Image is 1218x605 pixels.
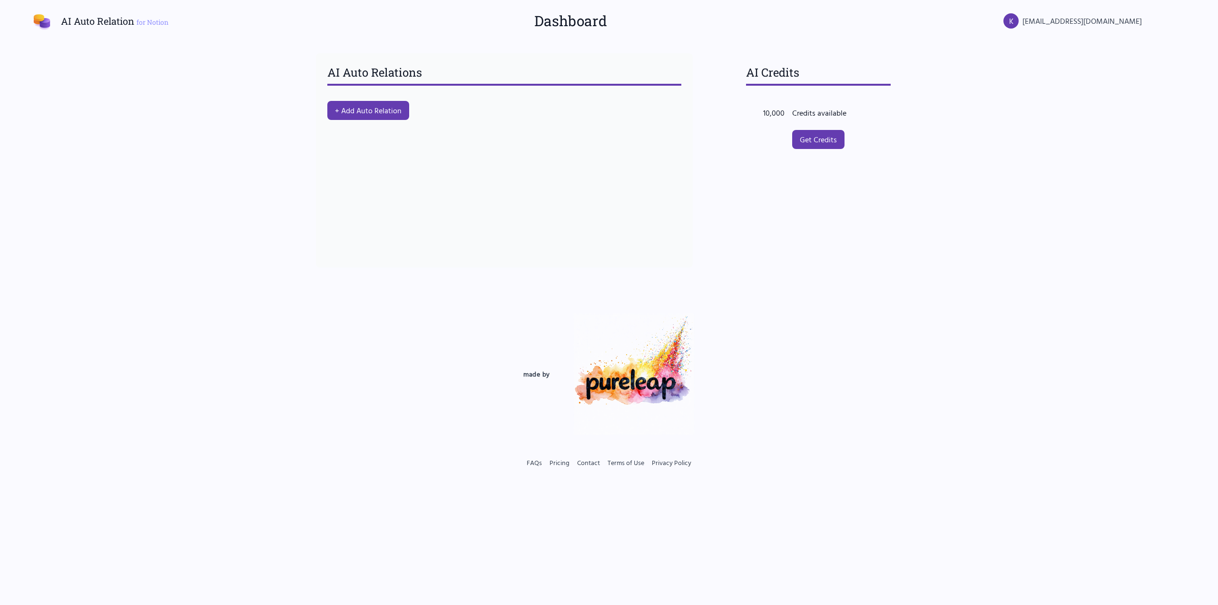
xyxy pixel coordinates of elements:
[550,458,570,467] a: Pricing
[523,369,550,379] span: made by
[608,458,644,467] a: Terms of Use
[792,107,871,119] div: Credits available
[1022,15,1142,27] span: [EMAIL_ADDRESS][DOMAIN_NAME]
[577,458,600,467] a: Contact
[652,458,691,467] a: Privacy Policy
[30,10,168,32] a: AI Auto Relation for Notion
[137,18,168,27] span: for Notion
[1003,13,1019,29] div: K
[327,101,409,120] button: + Add Auto Relation
[752,107,792,119] div: 10,000
[792,130,845,149] a: Get Credits
[746,65,891,86] h3: AI Credits
[573,313,695,435] img: Pureleap Logo
[527,458,542,467] a: FAQs
[327,65,681,86] h3: AI Auto Relations
[30,10,53,32] img: AI Auto Relation Logo
[61,14,168,28] h1: AI Auto Relation
[534,12,607,30] h2: Dashboard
